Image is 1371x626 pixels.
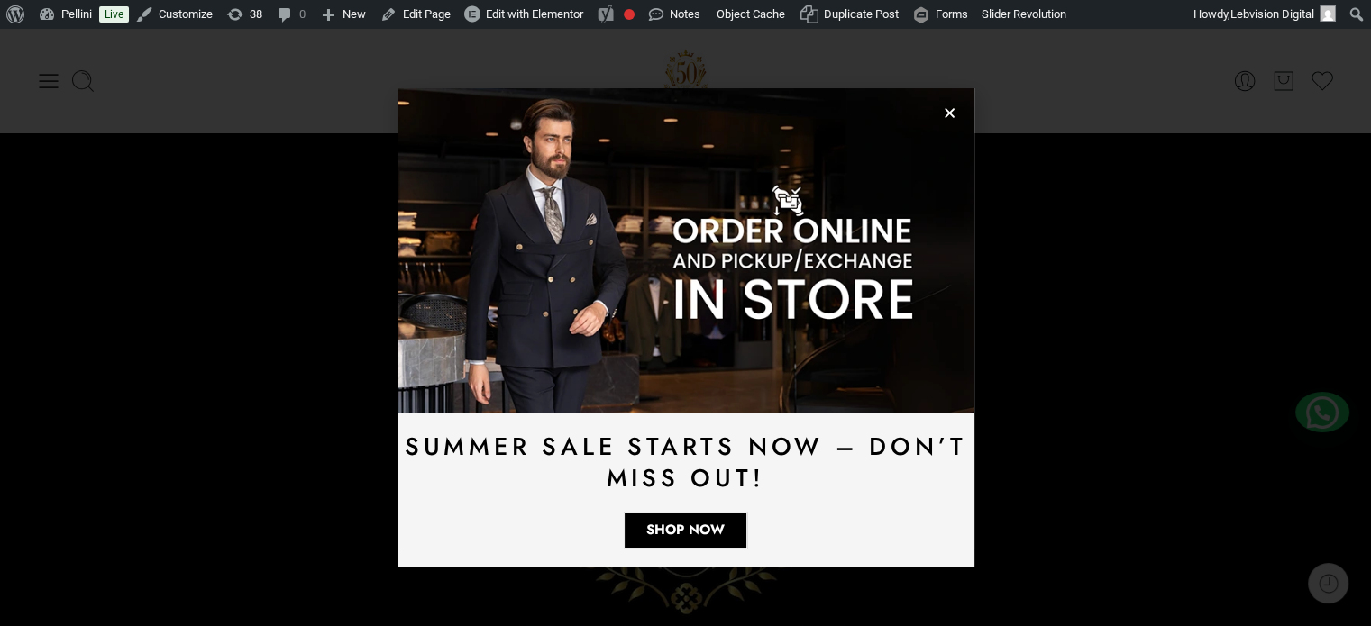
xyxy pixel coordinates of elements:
h2: Summer Sale Starts Now – Don’t Miss Out! [398,431,974,494]
span: Edit with Elementor [486,7,583,21]
a: Live [99,6,129,23]
span: Shop Now [646,523,725,537]
a: Shop Now [624,512,747,549]
span: Slider Revolution [982,7,1066,21]
a: Close [943,106,956,120]
div: Focus keyphrase not set [624,9,635,20]
span: Lebvision Digital [1230,7,1314,21]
